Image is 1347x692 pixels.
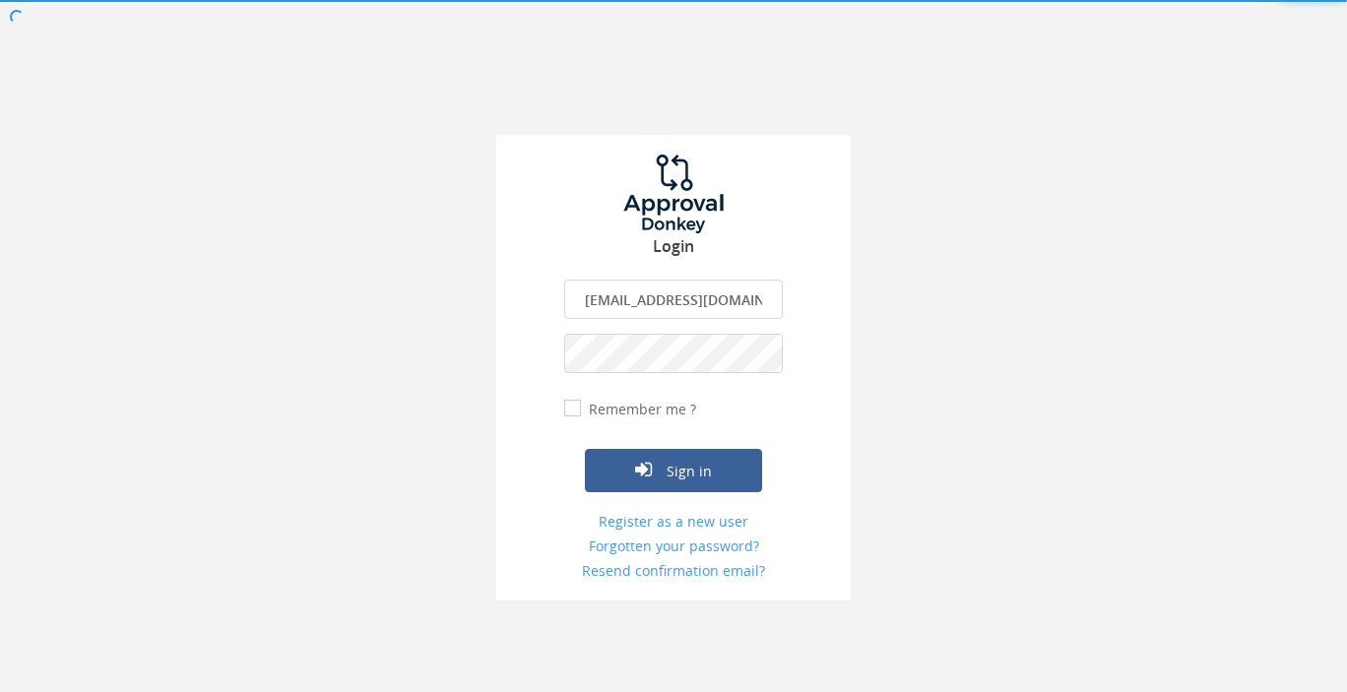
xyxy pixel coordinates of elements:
[584,400,696,419] label: Remember me ?
[600,155,747,233] img: logo.png
[585,449,762,492] button: Sign in
[564,280,783,319] input: Enter your Email
[564,512,783,532] a: Register as a new user
[564,561,783,581] a: Resend confirmation email?
[564,536,783,556] a: Forgotten your password?
[496,238,851,256] h3: Login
